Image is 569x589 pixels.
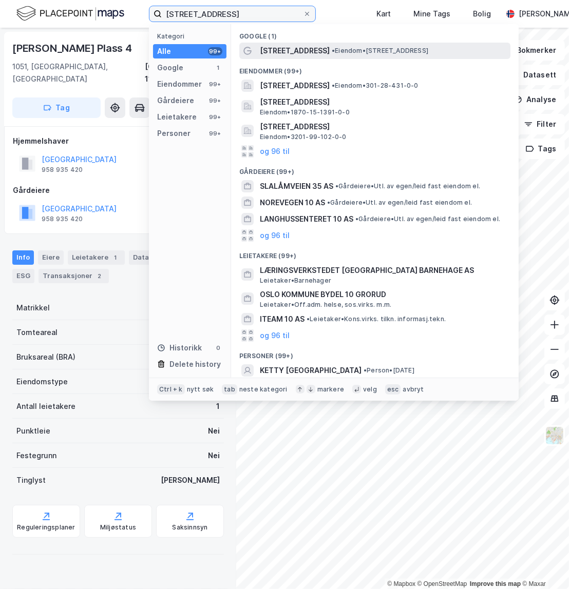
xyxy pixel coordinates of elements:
[16,5,124,23] img: logo.f888ab2527a4732fd821a326f86c7f29.svg
[222,384,237,395] div: tab
[129,250,167,265] div: Datasett
[16,425,50,437] div: Punktleie
[157,127,191,140] div: Personer
[16,449,56,462] div: Festegrunn
[364,366,414,375] span: Person • [DATE]
[157,45,171,57] div: Alle
[13,135,223,147] div: Hjemmelshaver
[517,139,565,159] button: Tags
[173,523,208,532] div: Saksinnsyn
[13,184,223,197] div: Gårdeiere
[418,580,467,587] a: OpenStreetMap
[260,329,290,342] button: og 96 til
[157,384,185,395] div: Ctrl + k
[387,580,415,587] a: Mapbox
[502,65,565,85] button: Datasett
[518,540,569,589] iframe: Chat Widget
[208,129,222,138] div: 99+
[12,250,34,265] div: Info
[208,47,222,55] div: 99+
[68,250,125,265] div: Leietakere
[327,199,330,206] span: •
[332,47,335,54] span: •
[17,523,75,532] div: Reguleringsplaner
[260,121,506,133] span: [STREET_ADDRESS]
[94,271,105,281] div: 2
[260,313,305,325] span: ITEAM 10 AS
[12,269,34,283] div: ESG
[505,89,565,110] button: Analyse
[376,8,391,20] div: Kart
[260,80,330,92] span: [STREET_ADDRESS]
[157,94,194,107] div: Gårdeiere
[260,301,391,309] span: Leietaker • Off.adm. helse, sos.virks. m.m.
[157,62,183,74] div: Google
[327,199,472,207] span: Gårdeiere • Utl. av egen/leid fast eiendom el.
[364,366,367,374] span: •
[260,264,506,277] span: LÆRINGSVERKSTEDET [GEOGRAPHIC_DATA] BARNEHAGE AS
[363,385,377,394] div: velg
[110,252,121,263] div: 1
[470,580,521,587] a: Improve this map
[307,315,310,323] span: •
[332,82,419,90] span: Eiendom • 301-28-431-0-0
[100,523,136,532] div: Miljøstatus
[260,108,350,116] span: Eiendom • 1870-15-1391-0-0
[169,358,221,370] div: Delete history
[496,40,565,61] button: Bokmerker
[231,244,519,262] div: Leietakere (99+)
[385,384,401,395] div: esc
[231,24,519,43] div: Google (1)
[260,213,353,225] span: LANGHUSSENTERET 10 AS
[162,6,303,22] input: Søk på adresse, matrikkel, gårdeiere, leietakere eller personer
[335,182,480,190] span: Gårdeiere • Utl. av egen/leid fast eiendom el.
[38,250,64,265] div: Eiere
[260,145,290,158] button: og 96 til
[260,364,362,377] span: KETTY [GEOGRAPHIC_DATA]
[332,82,335,89] span: •
[16,400,75,413] div: Antall leietakere
[157,342,202,354] div: Historikk
[42,215,83,223] div: 958 935 420
[260,229,290,242] button: og 96 til
[335,182,338,190] span: •
[157,78,202,90] div: Eiendommer
[260,277,331,285] span: Leietaker • Barnehager
[16,302,50,314] div: Matrikkel
[39,269,109,283] div: Transaksjoner
[231,59,519,77] div: Eiendommer (99+)
[16,474,46,486] div: Tinglyst
[16,376,68,388] div: Eiendomstype
[12,61,145,85] div: 1051, [GEOGRAPHIC_DATA], [GEOGRAPHIC_DATA]
[208,425,220,437] div: Nei
[231,344,519,362] div: Personer (99+)
[208,113,222,121] div: 99+
[355,215,500,223] span: Gårdeiere • Utl. av egen/leid fast eiendom el.
[216,400,220,413] div: 1
[157,111,197,123] div: Leietakere
[545,426,564,445] img: Z
[145,61,224,85] div: [GEOGRAPHIC_DATA], 111/67
[187,385,214,394] div: nytt søk
[208,96,222,105] div: 99+
[208,449,220,462] div: Nei
[332,47,428,55] span: Eiendom • [STREET_ADDRESS]
[260,133,347,141] span: Eiendom • 3201-99-102-0-0
[473,8,491,20] div: Bolig
[12,97,101,118] button: Tag
[161,474,220,486] div: [PERSON_NAME]
[260,288,506,301] span: OSLO KOMMUNE BYDEL 10 GRORUD
[42,166,83,174] div: 958 935 420
[214,64,222,72] div: 1
[355,215,358,223] span: •
[16,351,75,363] div: Bruksareal (BRA)
[307,315,446,323] span: Leietaker • Kons.virks. tilkn. informasj.tekn.
[231,160,519,178] div: Gårdeiere (99+)
[516,114,565,134] button: Filter
[157,32,226,40] div: Kategori
[317,385,344,394] div: markere
[518,540,569,589] div: Kontrollprogram for chat
[214,344,222,352] div: 0
[260,180,333,192] span: SLALÅMVEIEN 35 AS
[16,326,58,339] div: Tomteareal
